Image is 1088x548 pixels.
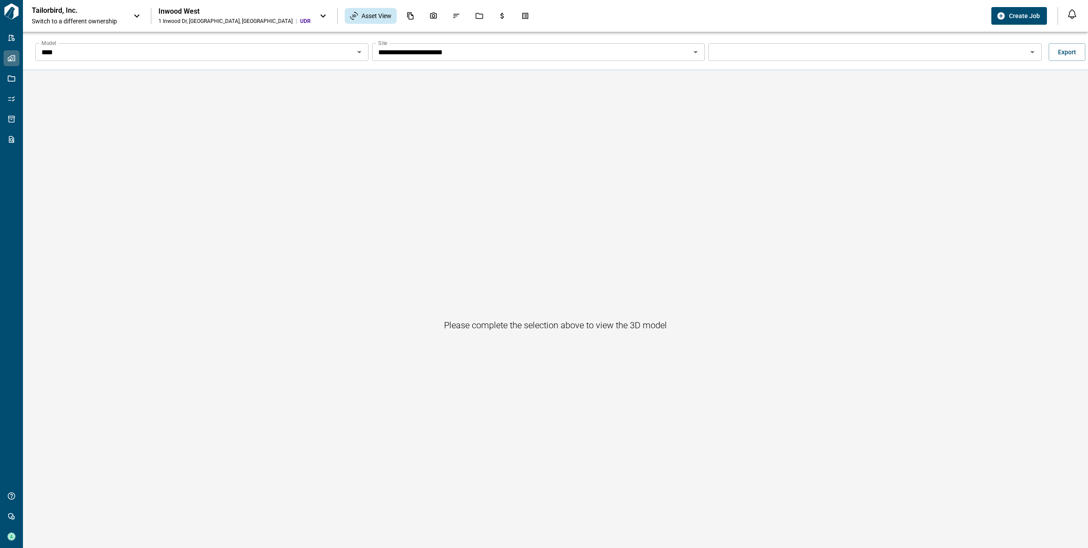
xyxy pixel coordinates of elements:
[158,7,311,16] div: Inwood West
[1026,46,1039,58] button: Open
[300,18,311,25] span: UDR
[378,39,387,47] label: Site
[470,8,489,23] div: Jobs
[516,8,535,23] div: Takeoff Center
[1065,7,1079,21] button: Open notification feed
[444,318,667,332] h6: Please complete the selection above to view the 3D model
[158,18,293,25] div: 1 Inwood Dr , [GEOGRAPHIC_DATA] , [GEOGRAPHIC_DATA]
[493,8,512,23] div: Budgets
[1058,48,1076,56] span: Export
[41,39,56,47] label: Model
[401,8,420,23] div: Documents
[447,8,466,23] div: Issues & Info
[353,46,365,58] button: Open
[424,8,443,23] div: Photos
[32,6,111,15] p: Tailorbird, Inc.
[361,11,392,20] span: Asset View
[1049,43,1085,61] button: Export
[689,46,702,58] button: Open
[1009,11,1040,20] span: Create Job
[991,7,1047,25] button: Create Job
[32,17,124,26] span: Switch to a different ownership
[345,8,397,24] div: Asset View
